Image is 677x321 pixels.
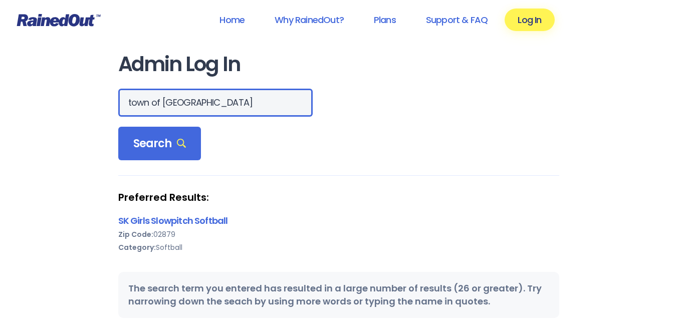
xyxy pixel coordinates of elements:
div: Search [118,127,201,161]
h1: Admin Log In [118,53,559,76]
input: Search Orgs… [118,89,313,117]
a: Log In [505,9,554,31]
a: SK Girls Slowpitch Softball [118,214,228,227]
a: Home [206,9,258,31]
div: SK Girls Slowpitch Softball [118,214,559,227]
a: Support & FAQ [413,9,501,31]
b: Zip Code: [118,229,153,239]
div: Softball [118,241,559,254]
div: 02879 [118,228,559,241]
b: Category: [118,242,156,252]
div: The search term you entered has resulted in a large number of results (26 or greater). Try narrow... [118,272,559,318]
span: Search [133,137,186,151]
a: Why RainedOut? [262,9,357,31]
a: Plans [361,9,409,31]
strong: Preferred Results: [118,191,559,204]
